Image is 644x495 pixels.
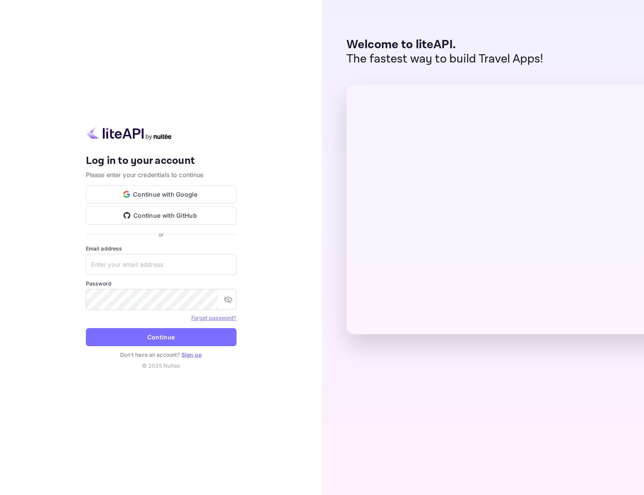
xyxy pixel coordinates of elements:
[86,154,237,168] h4: Log in to your account
[191,315,236,321] a: Forget password?
[86,351,237,359] p: Don't have an account?
[86,280,237,287] label: Password
[86,170,237,179] p: Please enter your credentials to continue
[86,125,172,140] img: liteapi
[86,185,237,203] button: Continue with Google
[86,244,237,252] label: Email address
[346,38,543,52] p: Welcome to liteAPI.
[86,206,237,225] button: Continue with GitHub
[86,362,237,370] p: © 2025 Nuitee
[182,351,202,358] a: Sign up
[346,52,543,66] p: The fastest way to build Travel Apps!
[86,254,237,275] input: Enter your email address
[159,231,163,238] p: or
[221,292,236,307] button: toggle password visibility
[86,328,237,346] button: Continue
